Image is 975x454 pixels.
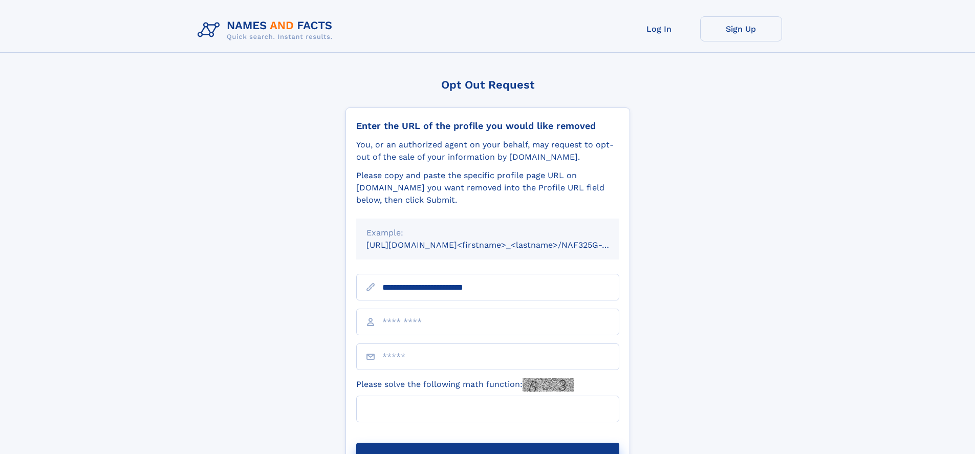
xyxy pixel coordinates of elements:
div: Enter the URL of the profile you would like removed [356,120,619,132]
div: You, or an authorized agent on your behalf, may request to opt-out of the sale of your informatio... [356,139,619,163]
a: Log In [618,16,700,41]
div: Please copy and paste the specific profile page URL on [DOMAIN_NAME] you want removed into the Pr... [356,169,619,206]
a: Sign Up [700,16,782,41]
div: Example: [366,227,609,239]
label: Please solve the following math function: [356,378,574,392]
img: Logo Names and Facts [193,16,341,44]
div: Opt Out Request [345,78,630,91]
small: [URL][DOMAIN_NAME]<firstname>_<lastname>/NAF325G-xxxxxxxx [366,240,639,250]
